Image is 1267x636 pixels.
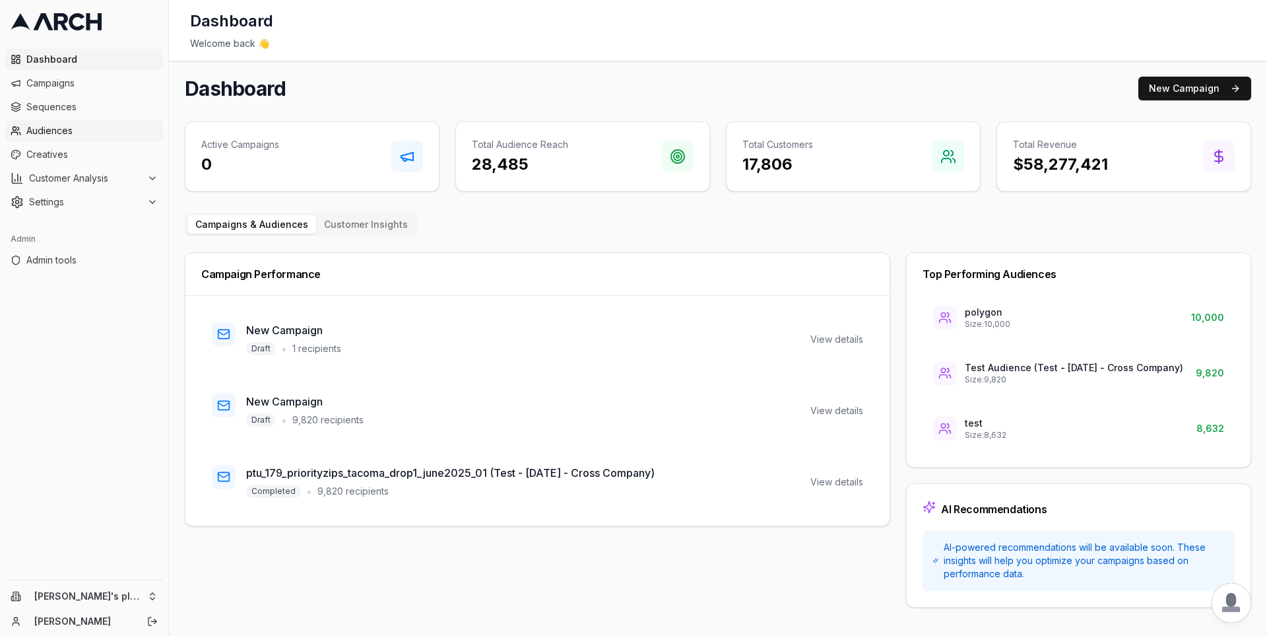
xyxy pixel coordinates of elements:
button: New Campaign [1138,77,1251,100]
a: Creatives [5,144,163,165]
span: AI-powered recommendations will be available soon. These insights will help you optimize your cam... [944,541,1224,581]
p: test [965,417,1006,430]
button: Settings [5,192,163,213]
p: Total Audience Reach [472,138,568,151]
span: [PERSON_NAME]'s playground [34,590,142,602]
span: Creatives [26,148,158,161]
div: Open chat [1212,583,1251,623]
a: Dashboard [5,49,163,70]
h1: Dashboard [185,77,286,100]
p: Active Campaigns [201,138,279,151]
span: • [281,412,287,428]
div: View details [810,404,863,417]
div: Welcome back 👋 [190,37,1246,50]
span: Completed [246,485,301,498]
a: Campaigns [5,73,163,94]
p: Total Customers [742,138,813,151]
p: Size: 8,632 [965,430,1006,441]
span: 8,632 [1196,422,1224,435]
h1: Dashboard [190,11,273,32]
button: Customer Analysis [5,168,163,189]
h3: ptu_179_priorityzips_tacoma_drop1_june2025_01 (Test - [DATE] - Cross Company) [246,465,655,481]
p: Total Revenue [1013,138,1108,151]
span: Admin tools [26,254,158,267]
div: AI Recommendations [941,504,1047,514]
span: Draft [246,413,276,427]
a: Sequences [5,96,163,118]
span: • [281,341,287,357]
button: Log out [143,612,162,631]
span: Campaigns [26,77,158,90]
div: Top Performing Audiences [923,269,1235,279]
span: 9,820 [1196,367,1224,380]
span: 9,820 recipients [292,413,364,427]
h3: New Campaign [246,322,341,338]
span: 10,000 [1191,311,1224,324]
div: Admin [5,229,163,250]
a: [PERSON_NAME] [34,615,133,628]
span: Draft [246,342,276,355]
span: Customer Analysis [29,172,142,185]
span: Dashboard [26,53,158,66]
span: Audiences [26,124,158,137]
span: Settings [29,195,142,209]
p: Size: 9,820 [965,374,1183,385]
a: Audiences [5,120,163,141]
div: View details [810,333,863,346]
a: Admin tools [5,250,163,271]
h3: 17,806 [742,154,813,175]
p: Size: 10,000 [965,319,1010,330]
div: View details [810,476,863,489]
span: • [306,483,312,499]
h3: New Campaign [246,394,364,409]
p: Test Audience (Test - [DATE] - Cross Company) [965,361,1183,374]
button: Customer Insights [316,215,416,234]
h3: $58,277,421 [1013,154,1108,175]
span: 9,820 recipients [317,485,389,498]
h3: 0 [201,154,279,175]
p: polygon [965,306,1010,319]
span: Sequences [26,100,158,114]
h3: 28,485 [472,154,568,175]
div: Campaign Performance [201,269,874,279]
span: 1 recipients [292,342,341,355]
button: Campaigns & Audiences [187,215,316,234]
button: [PERSON_NAME]'s playground [5,586,163,607]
